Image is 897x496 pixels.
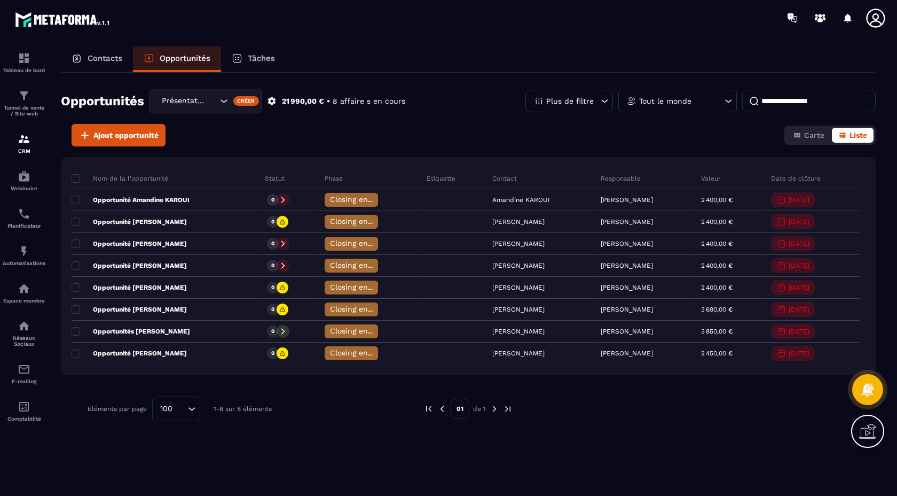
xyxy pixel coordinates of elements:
[325,174,343,183] p: Phase
[701,284,733,291] p: 2 400,00 €
[271,306,274,313] p: 0
[789,240,809,247] p: [DATE]
[789,262,809,269] p: [DATE]
[601,218,653,226] p: [PERSON_NAME]
[72,261,187,270] p: Opportunité [PERSON_NAME]
[93,130,159,141] span: Ajout opportunité
[3,312,45,355] a: social-networksocial-networkRéseaux Sociaux
[3,237,45,274] a: automationsautomationsAutomatisations
[3,185,45,191] p: Webinaire
[271,262,274,269] p: 0
[327,96,330,106] p: •
[601,174,641,183] p: Responsable
[72,218,187,226] p: Opportunité [PERSON_NAME]
[3,148,45,154] p: CRM
[3,274,45,312] a: automationsautomationsEspace membre
[330,239,391,247] span: Closing en cours
[601,350,653,357] p: [PERSON_NAME]
[330,327,391,335] span: Closing en cours
[72,283,187,292] p: Opportunité [PERSON_NAME]
[18,52,30,65] img: formation
[789,284,809,291] p: [DATE]
[804,131,824,139] span: Carte
[214,405,272,413] p: 1-8 sur 8 éléments
[149,89,262,113] div: Search for option
[601,284,653,291] p: [PERSON_NAME]
[601,262,653,269] p: [PERSON_NAME]
[72,239,187,248] p: Opportunité [PERSON_NAME]
[492,174,517,183] p: Contact
[18,320,30,332] img: social-network
[3,392,45,430] a: accountantaccountantComptabilité
[490,404,499,414] img: next
[3,81,45,125] a: formationformationTunnel de vente / Site web
[701,196,733,204] p: 2 400,00 €
[3,125,45,162] a: formationformationCRM
[330,348,391,357] span: Closing en cours
[330,261,391,269] span: Closing en cours
[503,404,513,414] img: next
[88,53,122,63] p: Contacts
[330,195,391,204] span: Closing en cours
[333,96,405,106] p: 8 affaire s en cours
[159,95,207,107] span: Présentation Réseau
[3,355,45,392] a: emailemailE-mailing
[176,403,185,415] input: Search for option
[786,128,831,143] button: Carte
[789,196,809,204] p: [DATE]
[3,44,45,81] a: formationformationTableau de bord
[789,350,809,357] p: [DATE]
[701,262,733,269] p: 2 400,00 €
[3,378,45,384] p: E-mailing
[271,350,274,357] p: 0
[427,174,455,183] p: Étiquette
[221,46,286,72] a: Tâches
[18,207,30,220] img: scheduler
[3,67,45,73] p: Tableau de bord
[18,245,30,258] img: automations
[18,89,30,102] img: formation
[601,240,653,247] p: [PERSON_NAME]
[701,218,733,226] p: 2 400,00 €
[271,240,274,247] p: 0
[15,10,111,29] img: logo
[330,305,391,313] span: Closing en cours
[61,46,133,72] a: Contacts
[473,405,486,413] p: de 1
[789,328,809,335] p: [DATE]
[18,133,30,145] img: formation
[701,306,733,313] p: 3 690,00 €
[265,174,285,183] p: Statut
[789,218,809,226] p: [DATE]
[72,124,166,146] button: Ajout opportunité
[72,349,187,358] p: Opportunité [PERSON_NAME]
[72,327,190,336] p: Opportunités [PERSON_NAME]
[271,196,274,204] p: 0
[424,404,434,414] img: prev
[701,240,733,247] p: 2 400,00 €
[601,328,653,335] p: [PERSON_NAME]
[152,397,200,421] div: Search for option
[701,328,733,335] p: 3 850,00 €
[451,399,469,419] p: 01
[271,218,274,226] p: 0
[88,405,147,413] p: Éléments par page
[160,53,210,63] p: Opportunités
[207,95,217,107] input: Search for option
[61,90,144,112] h2: Opportunités
[18,363,30,376] img: email
[639,97,691,105] p: Tout le monde
[3,298,45,304] p: Espace membre
[271,284,274,291] p: 0
[330,283,391,291] span: Closing en cours
[72,196,190,204] p: Opportunité Amandine KAROUI
[72,174,168,183] p: Nom de la l'opportunité
[771,174,821,183] p: Date de clôture
[3,416,45,422] p: Comptabilité
[18,282,30,295] img: automations
[437,404,447,414] img: prev
[849,131,867,139] span: Liste
[156,403,176,415] span: 100
[546,97,594,105] p: Plus de filtre
[3,335,45,347] p: Réseaux Sociaux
